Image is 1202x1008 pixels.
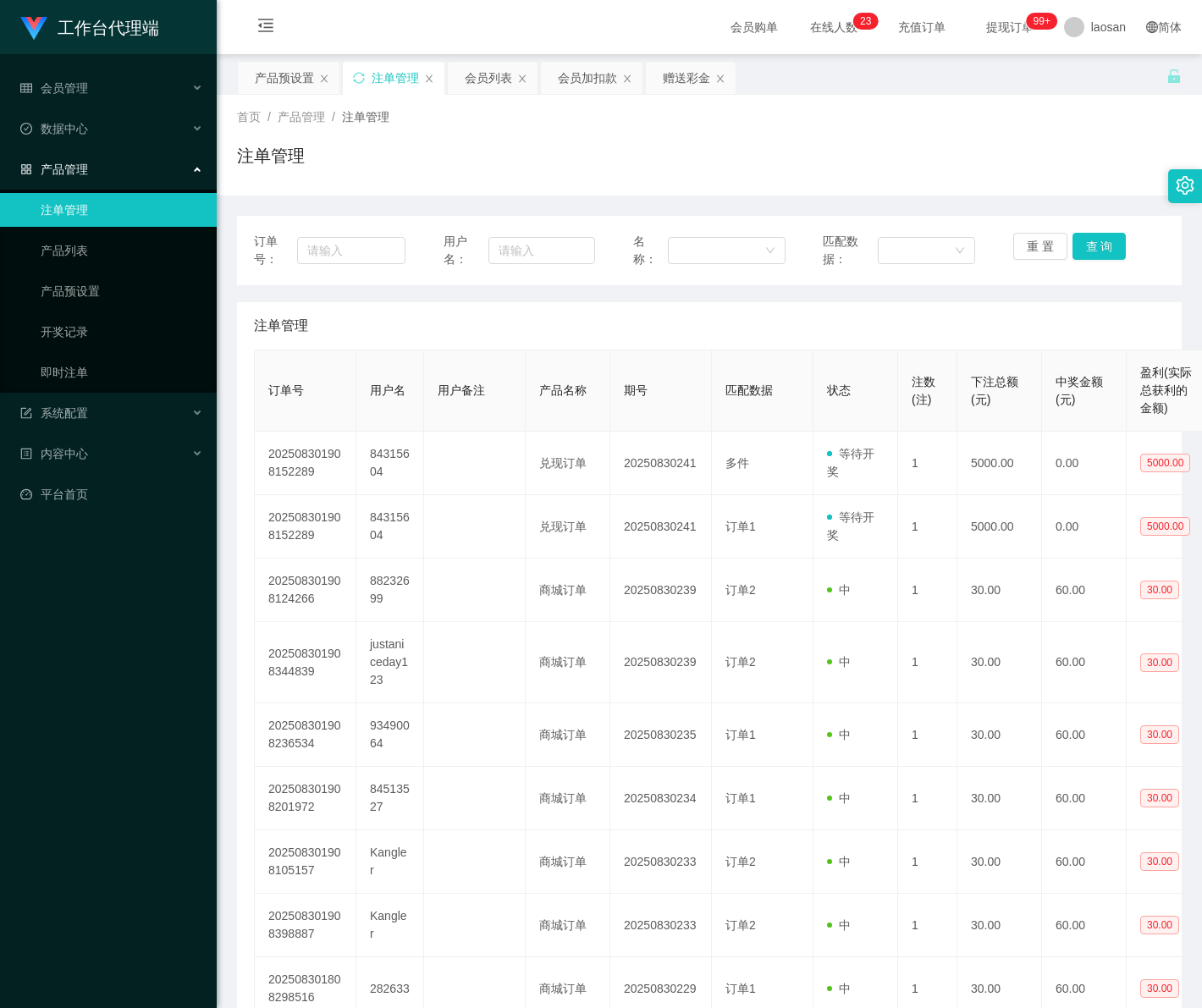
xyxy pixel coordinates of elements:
[1140,852,1179,871] span: 30.00
[526,703,610,767] td: 商城订单
[20,162,88,176] span: 产品管理
[898,894,957,957] td: 1
[1140,725,1179,744] span: 30.00
[465,62,512,94] div: 会员列表
[20,163,32,175] i: 图标: appstore-o
[1140,454,1190,472] span: 5000.00
[898,830,957,894] td: 1
[957,894,1042,957] td: 30.00
[1140,916,1179,934] span: 30.00
[332,110,335,124] span: /
[1140,581,1179,599] span: 30.00
[444,233,488,268] span: 用户名：
[725,855,756,868] span: 订单2
[356,767,424,830] td: 84513527
[526,830,610,894] td: 商城订单
[725,982,756,995] span: 订单1
[255,622,356,703] td: 202508301908344839
[802,21,866,33] span: 在线人数
[725,655,756,669] span: 订单2
[41,234,203,267] a: 产品列表
[356,894,424,957] td: Kangler
[20,448,32,460] i: 图标: profile
[558,62,617,94] div: 会员加扣款
[526,767,610,830] td: 商城订单
[1042,703,1127,767] td: 60.00
[297,237,405,264] input: 请输入
[526,559,610,622] td: 商城订单
[610,559,712,622] td: 20250830239
[20,123,32,135] i: 图标: check-circle-o
[539,383,587,397] span: 产品名称
[1042,894,1127,957] td: 60.00
[1042,559,1127,622] td: 60.00
[370,383,405,397] span: 用户名
[255,62,314,94] div: 产品预设置
[41,274,203,308] a: 产品预设置
[957,495,1042,559] td: 5000.00
[20,447,88,460] span: 内容中心
[633,233,668,268] span: 名称：
[957,767,1042,830] td: 30.00
[255,894,356,957] td: 202508301908398887
[267,110,271,124] span: /
[255,559,356,622] td: 202508301908124266
[866,13,872,30] p: 3
[957,830,1042,894] td: 30.00
[254,316,308,336] span: 注单管理
[254,233,297,268] span: 订单号：
[1140,517,1190,536] span: 5000.00
[41,193,203,227] a: 注单管理
[319,74,329,84] i: 图标: close
[1042,432,1127,495] td: 0.00
[237,1,295,55] i: 图标: menu-fold
[898,495,957,559] td: 1
[20,82,32,94] i: 图标: table
[356,703,424,767] td: 93490064
[255,495,356,559] td: 202508301908152289
[526,432,610,495] td: 兑现订单
[955,245,965,257] i: 图标: down
[20,406,88,420] span: 系统配置
[517,74,527,84] i: 图标: close
[1042,830,1127,894] td: 60.00
[827,728,851,741] span: 中
[255,703,356,767] td: 202508301908236534
[898,432,957,495] td: 1
[1166,69,1182,84] i: 图标: unlock
[255,830,356,894] td: 202508301908105157
[957,432,1042,495] td: 5000.00
[20,407,32,419] i: 图标: form
[356,559,424,622] td: 88232699
[827,982,851,995] span: 中
[978,21,1042,33] span: 提现订单
[725,456,749,470] span: 多件
[1140,366,1192,415] span: 盈利(实际总获利的金额)
[1042,767,1127,830] td: 60.00
[1013,233,1067,260] button: 重 置
[526,894,610,957] td: 商城订单
[20,20,159,34] a: 工作台代理端
[20,81,88,95] span: 会员管理
[827,583,851,597] span: 中
[353,72,365,84] i: 图标: sync
[1146,21,1158,33] i: 图标: global
[898,703,957,767] td: 1
[356,495,424,559] td: 84315604
[898,559,957,622] td: 1
[1140,653,1179,672] span: 30.00
[725,520,756,533] span: 订单1
[58,1,159,55] h1: 工作台代理端
[725,918,756,932] span: 订单2
[823,233,877,268] span: 匹配数据：
[827,791,851,805] span: 中
[1042,495,1127,559] td: 0.00
[890,21,954,33] span: 充值订单
[725,583,756,597] span: 订单2
[1056,375,1103,406] span: 中奖金额(元)
[765,245,775,257] i: 图标: down
[356,622,424,703] td: justaniceday123
[610,622,712,703] td: 20250830239
[20,477,203,511] a: 图标: dashboard平台首页
[526,495,610,559] td: 兑现订单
